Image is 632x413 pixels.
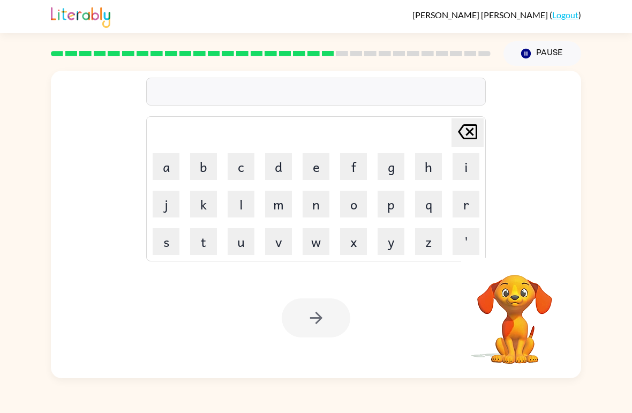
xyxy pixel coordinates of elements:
button: a [153,153,179,180]
button: g [378,153,404,180]
button: ' [453,228,479,255]
button: c [228,153,254,180]
video: Your browser must support playing .mp4 files to use Literably. Please try using another browser. [461,258,568,365]
button: h [415,153,442,180]
button: s [153,228,179,255]
button: o [340,191,367,217]
button: r [453,191,479,217]
button: n [303,191,329,217]
button: u [228,228,254,255]
button: Pause [503,41,581,66]
button: v [265,228,292,255]
button: q [415,191,442,217]
button: e [303,153,329,180]
div: ( ) [412,10,581,20]
button: f [340,153,367,180]
button: m [265,191,292,217]
button: x [340,228,367,255]
img: Literably [51,4,110,28]
button: t [190,228,217,255]
button: i [453,153,479,180]
button: z [415,228,442,255]
button: p [378,191,404,217]
button: k [190,191,217,217]
button: d [265,153,292,180]
a: Logout [552,10,578,20]
button: j [153,191,179,217]
span: [PERSON_NAME] [PERSON_NAME] [412,10,550,20]
button: y [378,228,404,255]
button: b [190,153,217,180]
button: l [228,191,254,217]
button: w [303,228,329,255]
